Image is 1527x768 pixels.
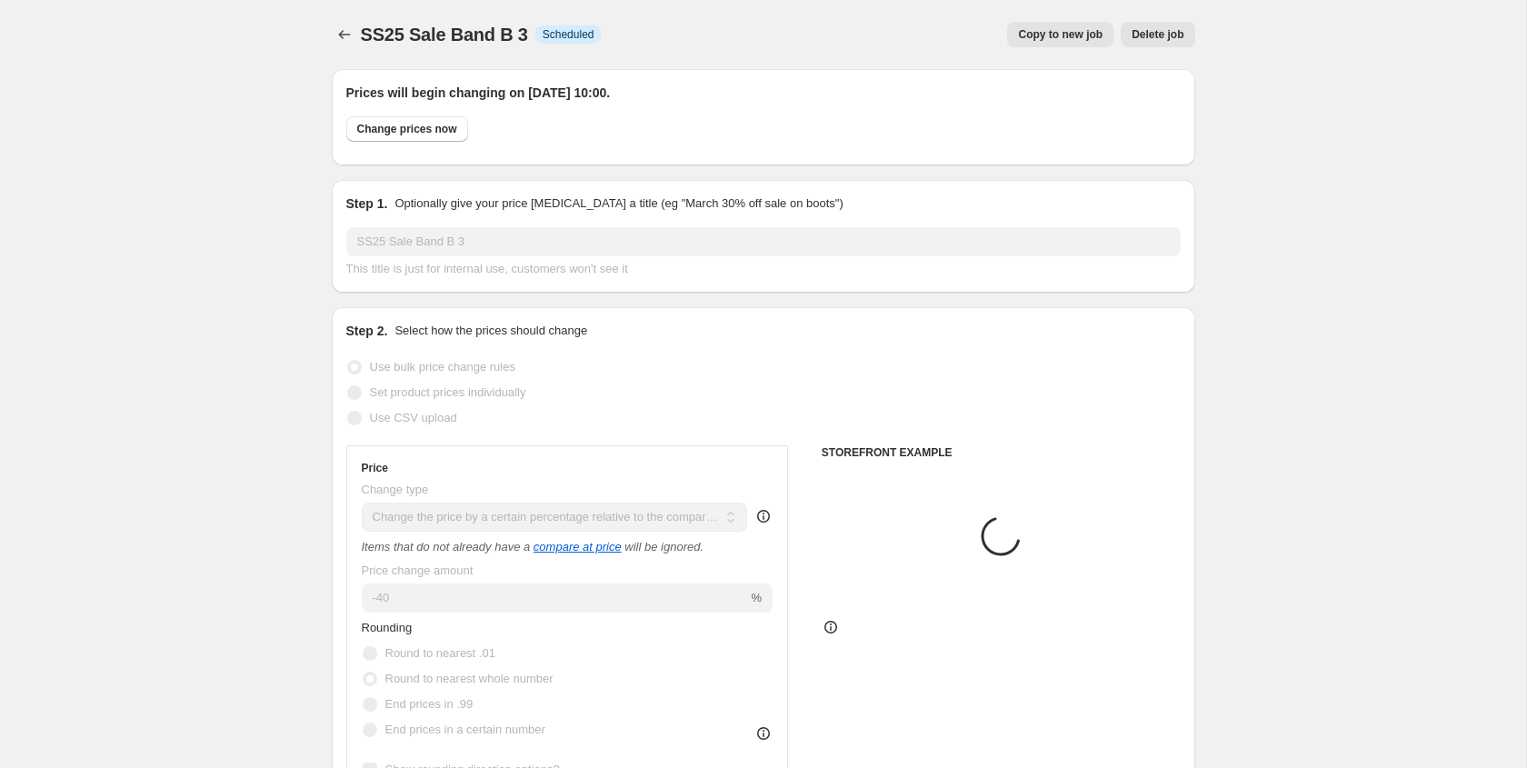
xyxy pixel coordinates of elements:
span: Rounding [362,621,413,634]
p: Optionally give your price [MEDICAL_DATA] a title (eg "March 30% off sale on boots") [394,194,843,213]
h2: Step 2. [346,322,388,340]
span: Set product prices individually [370,385,526,399]
span: Round to nearest .01 [385,646,495,660]
h3: Price [362,461,388,475]
h6: STOREFRONT EXAMPLE [822,445,1181,460]
span: Use CSV upload [370,411,457,424]
button: Change prices now [346,116,468,142]
span: Copy to new job [1018,27,1103,42]
button: Price change jobs [332,22,357,47]
h2: Step 1. [346,194,388,213]
span: Round to nearest whole number [385,672,554,685]
p: Select how the prices should change [394,322,587,340]
input: -20 [362,583,748,613]
span: Price change amount [362,564,474,577]
span: This title is just for internal use, customers won't see it [346,262,628,275]
span: % [751,591,762,604]
h2: Prices will begin changing on [DATE] 10:00. [346,84,1181,102]
i: will be ignored. [624,540,704,554]
span: Change prices now [357,122,457,136]
button: Copy to new job [1007,22,1113,47]
span: End prices in a certain number [385,723,545,736]
span: Delete job [1132,27,1183,42]
i: Items that do not already have a [362,540,531,554]
span: Change type [362,483,429,496]
button: compare at price [534,540,622,554]
span: End prices in .99 [385,697,474,711]
span: Scheduled [543,27,594,42]
button: Delete job [1121,22,1194,47]
span: Use bulk price change rules [370,360,515,374]
span: SS25 Sale Band B 3 [361,25,528,45]
input: 30% off holiday sale [346,227,1181,256]
div: help [754,507,773,525]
